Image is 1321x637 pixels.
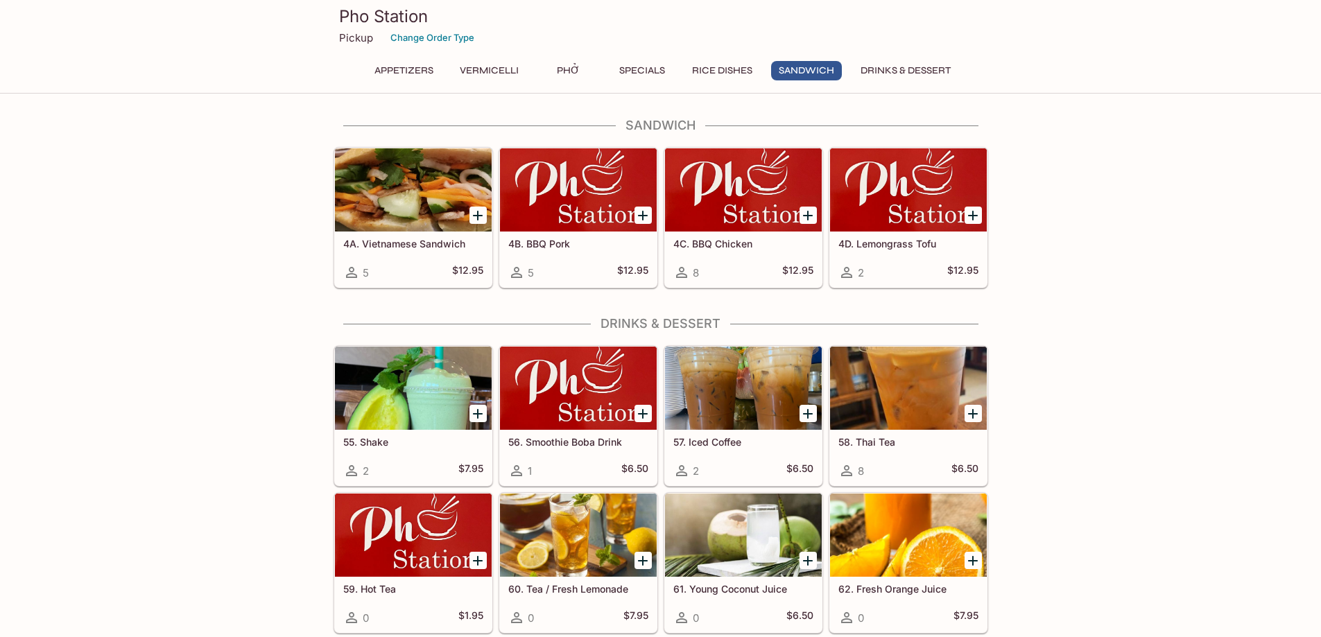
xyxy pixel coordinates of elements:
button: Rice Dishes [684,61,760,80]
button: Appetizers [367,61,441,80]
h3: Pho Station [339,6,983,27]
h5: $7.95 [623,609,648,626]
h5: 58. Thai Tea [838,436,978,448]
h5: $12.95 [452,264,483,281]
a: 55. Shake2$7.95 [334,346,492,486]
h5: 62. Fresh Orange Juice [838,583,978,595]
div: 55. Shake [335,347,492,430]
span: 5 [528,266,534,279]
h5: $6.50 [951,462,978,479]
button: Add 56. Smoothie Boba Drink [634,405,652,422]
a: 4A. Vietnamese Sandwich5$12.95 [334,148,492,288]
a: 62. Fresh Orange Juice0$7.95 [829,493,987,633]
h4: Drinks & Dessert [334,316,988,331]
h5: $7.95 [953,609,978,626]
button: Add 62. Fresh Orange Juice [965,552,982,569]
button: Add 4D. Lemongrass Tofu [965,207,982,224]
span: 8 [858,464,864,478]
a: 59. Hot Tea0$1.95 [334,493,492,633]
a: 4C. BBQ Chicken8$12.95 [664,148,822,288]
a: 60. Tea / Fresh Lemonade0$7.95 [499,493,657,633]
button: Phở [537,61,600,80]
button: Change Order Type [384,27,481,49]
h5: 57. Iced Coffee [673,436,813,448]
div: 4C. BBQ Chicken [665,148,822,232]
button: Add 4B. BBQ Pork [634,207,652,224]
span: 2 [693,464,699,478]
div: 57. Iced Coffee [665,347,822,430]
a: 61. Young Coconut Juice0$6.50 [664,493,822,633]
h5: 61. Young Coconut Juice [673,583,813,595]
h5: 4B. BBQ Pork [508,238,648,250]
h5: 4A. Vietnamese Sandwich [343,238,483,250]
h5: 4D. Lemongrass Tofu [838,238,978,250]
div: 59. Hot Tea [335,494,492,577]
button: Add 55. Shake [469,405,487,422]
h5: 56. Smoothie Boba Drink [508,436,648,448]
a: 56. Smoothie Boba Drink1$6.50 [499,346,657,486]
button: Add 58. Thai Tea [965,405,982,422]
h5: 60. Tea / Fresh Lemonade [508,583,648,595]
span: 8 [693,266,699,279]
div: 4D. Lemongrass Tofu [830,148,987,232]
span: 0 [693,611,699,625]
div: 56. Smoothie Boba Drink [500,347,657,430]
span: 2 [858,266,864,279]
h4: Sandwich [334,118,988,133]
h5: 4C. BBQ Chicken [673,238,813,250]
button: Drinks & Dessert [853,61,958,80]
h5: $12.95 [782,264,813,281]
span: 5 [363,266,369,279]
div: 58. Thai Tea [830,347,987,430]
h5: $6.50 [786,609,813,626]
h5: $6.50 [621,462,648,479]
h5: $1.95 [458,609,483,626]
span: 1 [528,464,532,478]
div: 62. Fresh Orange Juice [830,494,987,577]
h5: 59. Hot Tea [343,583,483,595]
button: Add 60. Tea / Fresh Lemonade [634,552,652,569]
button: Add 61. Young Coconut Juice [800,552,817,569]
div: 4B. BBQ Pork [500,148,657,232]
div: 4A. Vietnamese Sandwich [335,148,492,232]
span: 0 [528,611,534,625]
a: 4B. BBQ Pork5$12.95 [499,148,657,288]
h5: 55. Shake [343,436,483,448]
a: 58. Thai Tea8$6.50 [829,346,987,486]
h5: $7.95 [458,462,483,479]
h5: $6.50 [786,462,813,479]
span: 0 [363,611,369,625]
h5: $12.95 [947,264,978,281]
button: Add 4C. BBQ Chicken [800,207,817,224]
span: 0 [858,611,864,625]
button: Add 57. Iced Coffee [800,405,817,422]
a: 57. Iced Coffee2$6.50 [664,346,822,486]
button: Vermicelli [452,61,526,80]
a: 4D. Lemongrass Tofu2$12.95 [829,148,987,288]
span: 2 [363,464,369,478]
p: Pickup [339,31,373,44]
div: 61. Young Coconut Juice [665,494,822,577]
button: Add 4A. Vietnamese Sandwich [469,207,487,224]
button: Specials [611,61,673,80]
div: 60. Tea / Fresh Lemonade [500,494,657,577]
button: Add 59. Hot Tea [469,552,487,569]
h5: $12.95 [617,264,648,281]
button: Sandwich [771,61,842,80]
